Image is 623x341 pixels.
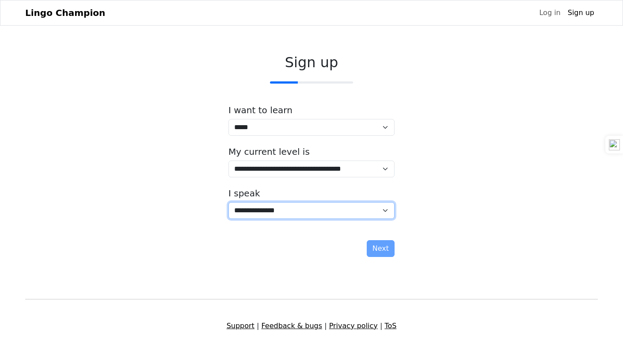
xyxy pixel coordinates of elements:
[536,4,564,22] a: Log in
[261,322,322,330] a: Feedback & bugs
[384,322,396,330] a: ToS
[228,188,260,199] label: I speak
[564,4,598,22] a: Sign up
[228,105,293,115] label: I want to learn
[25,4,105,22] a: Lingo Champion
[228,146,310,157] label: My current level is
[20,321,603,331] div: | | |
[329,322,378,330] a: Privacy policy
[227,322,255,330] a: Support
[228,54,395,71] h2: Sign up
